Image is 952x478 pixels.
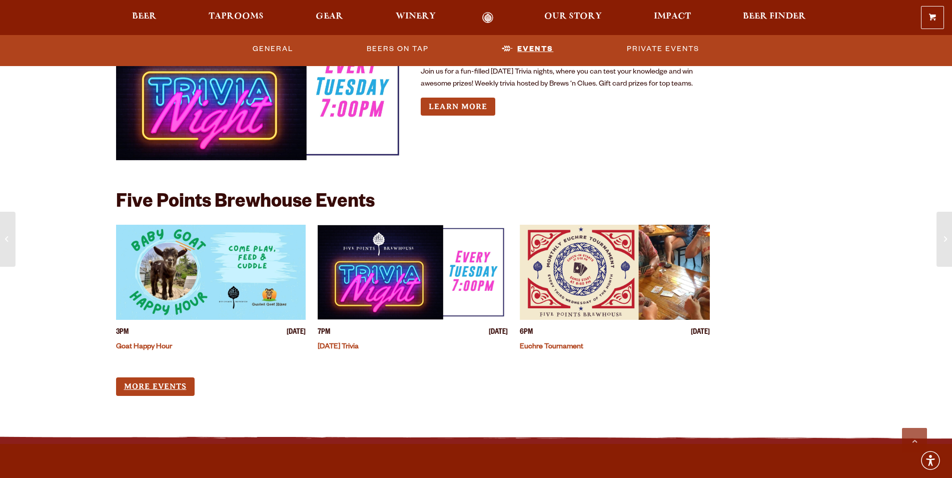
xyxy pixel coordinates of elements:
a: Beer Finder [736,12,812,24]
span: 6PM [520,328,533,338]
a: Private Events [623,38,703,61]
a: Euchre Tournament [520,343,583,351]
a: [DATE] Trivia [318,343,359,351]
span: [DATE] [489,328,508,338]
a: Our Story [538,12,608,24]
span: Beer Finder [743,13,806,21]
span: Winery [396,13,436,21]
a: Scroll to top [902,428,927,453]
span: Our Story [544,13,602,21]
a: General [249,38,297,61]
a: Events [498,38,557,61]
a: Odell Home [469,12,507,24]
a: View event details [318,225,508,320]
a: Learn more about Tuesday Trivia [421,98,495,116]
a: Taprooms [202,12,270,24]
span: 3PM [116,328,129,338]
a: Beers on Tap [363,38,433,61]
h2: Five Points Brewhouse Events [116,193,375,215]
a: Impact [647,12,697,24]
a: Winery [389,12,442,24]
a: Beer [126,12,163,24]
span: Beer [132,13,157,21]
span: Impact [654,13,691,21]
p: Join us for a fun-filled [DATE] Trivia nights, where you can test your knowledge and win awesome ... [421,67,710,91]
span: [DATE] [691,328,710,338]
span: Gear [316,13,343,21]
div: Accessibility Menu [919,449,941,471]
span: Taprooms [209,13,264,21]
a: Goat Happy Hour [116,343,172,351]
a: View event details [520,225,710,320]
a: More Events (opens in a new window) [116,377,195,396]
span: 7PM [318,328,330,338]
a: Gear [309,12,350,24]
a: View event details [116,16,405,161]
a: View event details [116,225,306,320]
span: [DATE] [287,328,306,338]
